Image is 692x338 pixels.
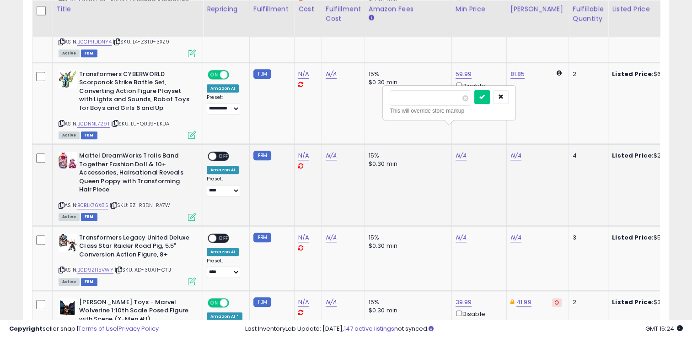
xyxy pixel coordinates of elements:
[79,70,190,115] b: Transformers CYBERWORLD Scorponok Strike Battle Set, Converting Action Figure Playset with Lights...
[81,131,97,139] span: FBM
[253,4,290,14] div: Fulfillment
[456,233,467,242] a: N/A
[207,166,239,174] div: Amazon AI
[9,325,159,333] div: seller snap | |
[111,120,169,127] span: | SKU: LU-QUB9-EKUA
[298,4,318,14] div: Cost
[77,120,110,128] a: B0DNNL729T
[59,152,196,219] div: ASIN:
[326,151,337,160] a: N/A
[216,153,231,160] span: OFF
[207,258,242,278] div: Preset:
[207,94,242,115] div: Preset:
[253,233,271,242] small: FBM
[612,4,691,14] div: Listed Price
[369,14,374,22] small: Amazon Fees.
[59,234,196,284] div: ASIN:
[612,233,654,242] b: Listed Price:
[77,266,113,274] a: B0D9ZH5VWY
[612,152,688,160] div: $24.99
[573,298,601,306] div: 2
[456,70,472,79] a: 59.99
[344,324,394,333] a: 147 active listings
[612,70,654,78] b: Listed Price:
[59,49,80,57] span: All listings currently available for purchase on Amazon
[253,151,271,160] small: FBM
[516,298,531,307] a: 41.99
[510,4,565,14] div: [PERSON_NAME]
[207,4,246,14] div: Repricing
[557,70,562,76] i: Calculated using Dynamic Max Price.
[326,70,337,79] a: N/A
[81,278,97,286] span: FBM
[113,38,169,45] span: | SKU: L4-Z3TU-3XZ9
[9,324,43,333] strong: Copyright
[369,306,445,315] div: $0.30 min
[369,298,445,306] div: 15%
[369,234,445,242] div: 15%
[253,69,271,79] small: FBM
[59,131,80,139] span: All listings currently available for purchase on Amazon
[56,4,199,14] div: Title
[115,266,171,273] span: | SKU: AD-3UAH-CT1J
[573,234,601,242] div: 3
[77,38,112,46] a: B0CPHDDNY4
[298,70,309,79] a: N/A
[209,71,220,78] span: ON
[81,213,97,221] span: FBM
[573,4,604,23] div: Fulfillable Quantity
[510,233,521,242] a: N/A
[326,298,337,307] a: N/A
[369,242,445,250] div: $0.30 min
[612,298,654,306] b: Listed Price:
[510,70,525,79] a: 81.85
[612,70,688,78] div: $60.99
[207,84,239,93] div: Amazon AI
[612,298,688,306] div: $39.99
[209,299,220,307] span: ON
[59,152,77,169] img: 51THYFfl+wL._SL40_.jpg
[59,70,196,138] div: ASIN:
[645,324,683,333] span: 2025-10-14 15:24 GMT
[59,278,80,286] span: All listings currently available for purchase on Amazon
[369,4,448,14] div: Amazon Fees
[369,152,445,160] div: 15%
[573,152,601,160] div: 4
[456,298,472,307] a: 39.99
[59,213,80,221] span: All listings currently available for purchase on Amazon
[245,325,683,333] div: Last InventoryLab Update: [DATE], not synced.
[510,151,521,160] a: N/A
[59,234,77,252] img: 51ppdoNQACL._SL40_.jpg
[79,152,190,196] b: Mattel DreamWorks Trolls Band Together Fashion Doll & 10+ Accessories, Hairsational Reveals Queen...
[216,234,231,242] span: OFF
[456,4,503,14] div: Min Price
[81,49,97,57] span: FBM
[79,298,190,326] b: [PERSON_NAME] Toys - Marvel Wolverine 1:10th Scale Posed Figure with Scene (X-Men #1)
[456,309,499,335] div: Disable auto adjust min
[118,324,159,333] a: Privacy Policy
[59,298,77,316] img: 41rN933T3yL._SL40_.jpg
[573,70,601,78] div: 2
[456,151,467,160] a: N/A
[369,78,445,87] div: $0.30 min
[612,151,654,160] b: Listed Price:
[228,71,242,78] span: OFF
[369,70,445,78] div: 15%
[369,160,445,168] div: $0.30 min
[298,298,309,307] a: N/A
[207,176,242,196] div: Preset:
[326,4,361,23] div: Fulfillment Cost
[612,234,688,242] div: $54.99
[78,324,117,333] a: Terms of Use
[110,202,170,209] span: | SKU: 5Z-R3DN-RA7W
[228,299,242,307] span: OFF
[298,233,309,242] a: N/A
[77,202,108,209] a: B0BLK76X8S
[298,151,309,160] a: N/A
[79,234,190,262] b: Transformers Legacy United Deluxe Class Star Raider Road Pig, 5.5" Conversion Action Figure, 8+
[390,106,509,115] div: This will override store markup
[207,248,239,256] div: Amazon AI
[253,297,271,307] small: FBM
[326,233,337,242] a: N/A
[456,81,499,107] div: Disable auto adjust min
